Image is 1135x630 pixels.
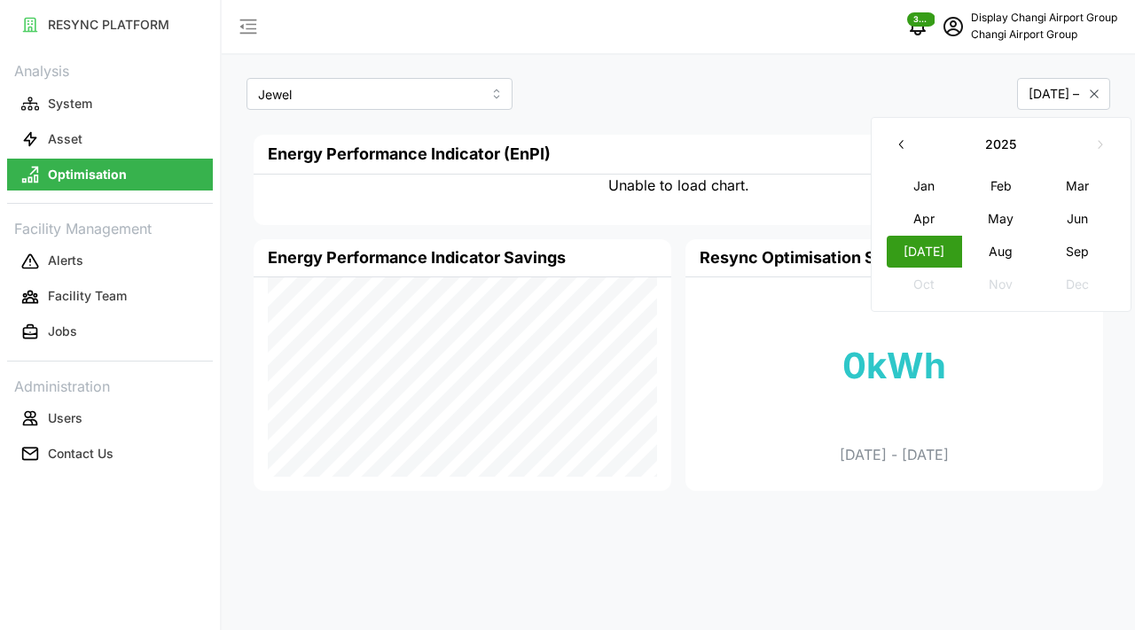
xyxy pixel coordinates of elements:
[963,203,1039,235] button: May
[842,338,946,393] p: 0 kWh
[971,10,1117,27] p: Display Changi Airport Group
[886,203,962,235] button: Apr
[48,95,92,113] p: System
[7,316,213,348] button: Jobs
[714,444,1075,466] p: [DATE] - [DATE]
[971,27,1117,43] p: Changi Airport Group
[700,246,913,269] h4: Resync Optimisation Saved
[7,372,213,398] p: Administration
[7,279,213,315] a: Facility Team
[48,252,83,269] p: Alerts
[7,245,213,277] button: Alerts
[1039,268,1115,300] button: Dec
[7,9,213,41] button: RESYNC PLATFORM
[268,175,1089,197] div: Unable to load chart.
[7,88,213,120] button: System
[7,438,213,470] button: Contact Us
[886,268,962,300] button: Oct
[7,315,213,350] a: Jobs
[7,436,213,471] a: Contact Us
[900,9,935,44] button: notifications
[7,121,213,157] a: Asset
[886,170,962,202] button: Jan
[7,401,213,436] a: Users
[7,157,213,192] a: Optimisation
[48,287,127,305] p: Facility Team
[963,268,1039,300] button: Nov
[7,244,213,279] a: Alerts
[7,57,213,82] p: Analysis
[935,9,971,44] button: schedule
[48,130,82,148] p: Asset
[1039,203,1115,235] button: Jun
[7,7,213,43] a: RESYNC PLATFORM
[7,123,213,155] button: Asset
[48,409,82,427] p: Users
[7,402,213,434] button: Users
[963,236,1039,268] button: Aug
[7,214,213,240] p: Facility Management
[268,246,566,269] h4: Energy Performance Indicator Savings
[913,13,929,26] span: 3568
[268,143,551,166] h4: Energy Performance Indicator (EnPI)
[1039,236,1115,268] button: Sep
[48,16,169,34] p: RESYNC PLATFORM
[886,236,962,268] button: [DATE]
[7,281,213,313] button: Facility Team
[48,323,77,340] p: Jobs
[7,159,213,191] button: Optimisation
[1039,170,1115,202] button: Mar
[7,86,213,121] a: System
[48,166,127,183] p: Optimisation
[963,170,1039,202] button: Feb
[48,445,113,463] p: Contact Us
[918,128,1084,160] button: 2025
[1017,78,1110,110] button: [DATE] –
